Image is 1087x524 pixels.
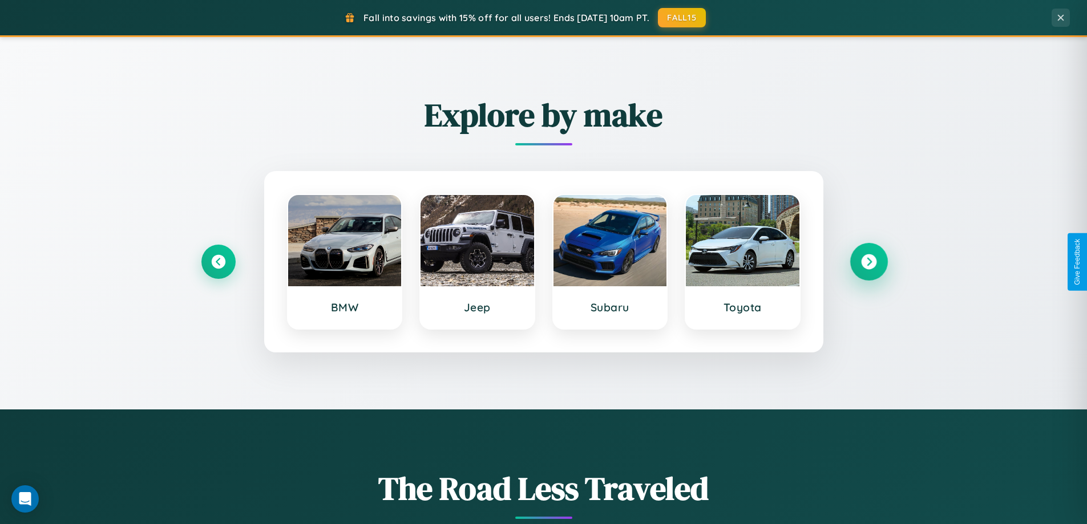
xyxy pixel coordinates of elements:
h3: BMW [300,300,390,314]
button: FALL15 [658,8,706,27]
h3: Jeep [432,300,523,314]
h1: The Road Less Traveled [201,466,886,510]
h2: Explore by make [201,93,886,137]
span: Fall into savings with 15% off for all users! Ends [DATE] 10am PT. [363,12,649,23]
h3: Subaru [565,300,656,314]
div: Give Feedback [1073,239,1081,285]
h3: Toyota [697,300,788,314]
div: Open Intercom Messenger [11,485,39,513]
